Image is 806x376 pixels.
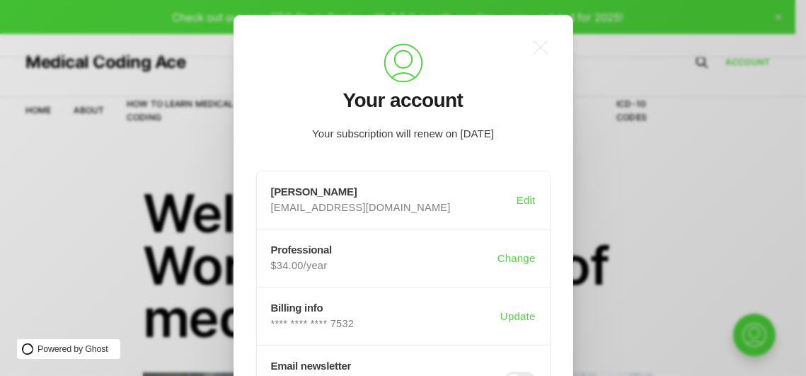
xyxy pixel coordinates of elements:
[497,302,539,329] button: Update
[271,360,505,372] h3: Email newsletter
[17,339,120,359] a: Powered by Ghost
[495,244,539,271] button: Change
[256,126,551,142] p: Your subscription will renew on [DATE]
[514,186,539,213] button: Edit
[271,244,497,256] h3: Professional
[271,186,517,198] h3: [PERSON_NAME]
[271,201,511,215] p: [EMAIL_ADDRESS][DOMAIN_NAME]
[271,259,492,273] p: $34.00/year
[271,302,500,314] h3: Billing info
[343,90,464,112] h2: Your account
